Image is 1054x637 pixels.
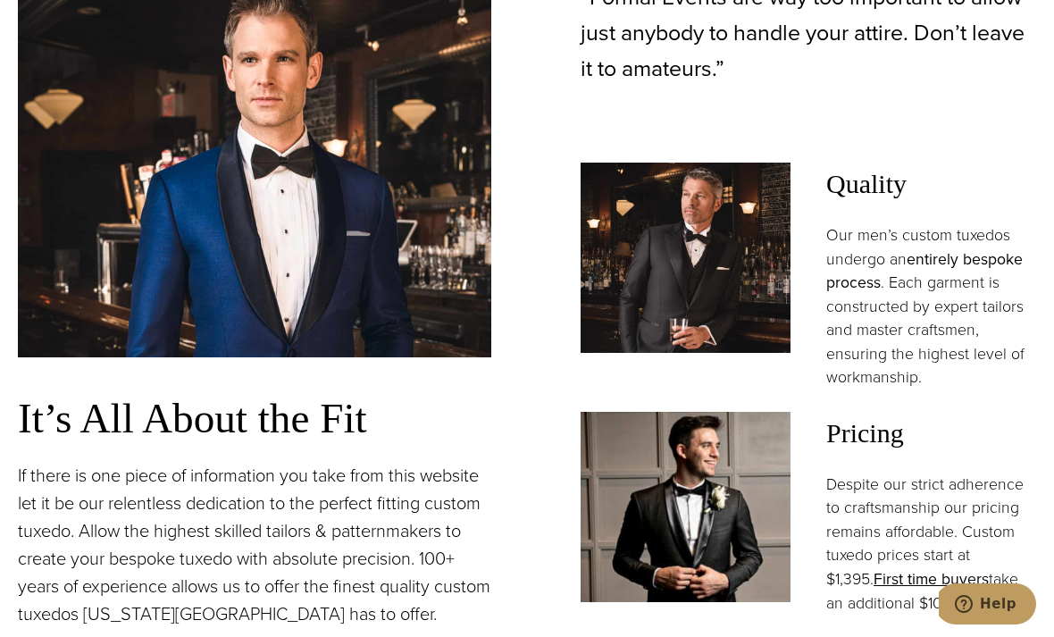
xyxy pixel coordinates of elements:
a: entirely bespoke process [826,247,1023,295]
iframe: Opens a widget where you can chat to one of our agents [939,583,1036,628]
span: Pricing [826,412,1036,455]
span: Quality [826,163,1036,205]
a: First time buyers [874,567,989,591]
img: Client in classic black shawl collar black custom tuxedo. [581,412,790,603]
h3: It’s All About the Fit [18,393,491,444]
p: If there is one piece of information you take from this website let it be our relentless dedicati... [18,462,491,628]
img: Model at bar in vested custom wedding tuxedo in black with white shirt and black bowtie. Fabric b... [581,163,790,353]
p: Despite our strict adherence to craftsmanship our pricing remains affordable. Custom tuxedo price... [826,473,1036,615]
p: Our men’s custom tuxedos undergo an . Each garment is constructed by expert tailors and master cr... [826,223,1036,390]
